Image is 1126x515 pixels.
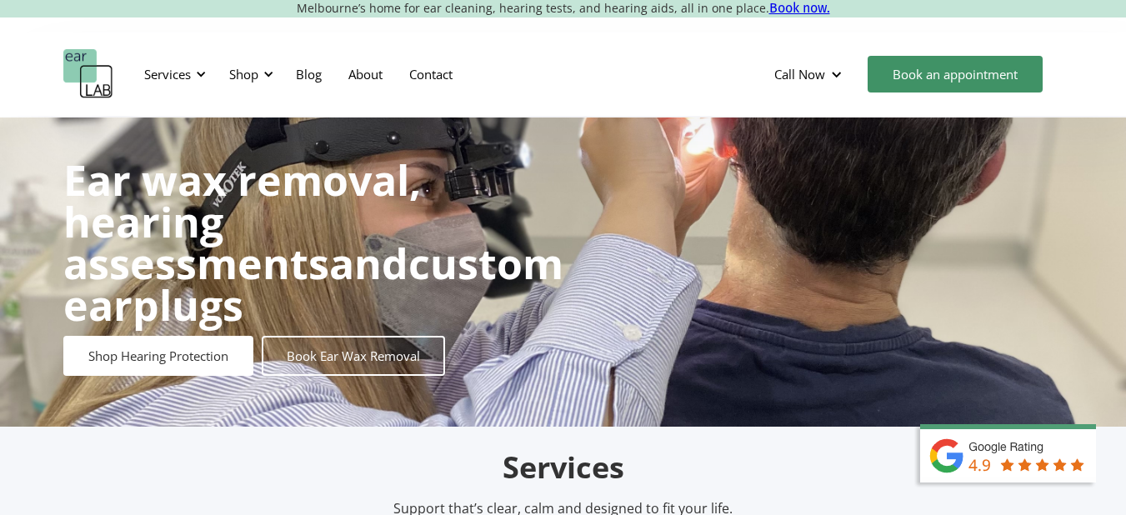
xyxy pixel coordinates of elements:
[134,49,211,99] div: Services
[396,50,466,98] a: Contact
[283,50,335,98] a: Blog
[774,66,825,82] div: Call Now
[172,448,955,487] h2: Services
[219,49,278,99] div: Shop
[229,66,258,82] div: Shop
[868,56,1043,92] a: Book an appointment
[761,49,859,99] div: Call Now
[63,152,421,292] strong: Ear wax removal, hearing assessments
[335,50,396,98] a: About
[63,159,563,326] h1: and
[63,235,563,333] strong: custom earplugs
[262,336,445,376] a: Book Ear Wax Removal
[63,336,253,376] a: Shop Hearing Protection
[144,66,191,82] div: Services
[63,49,113,99] a: home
